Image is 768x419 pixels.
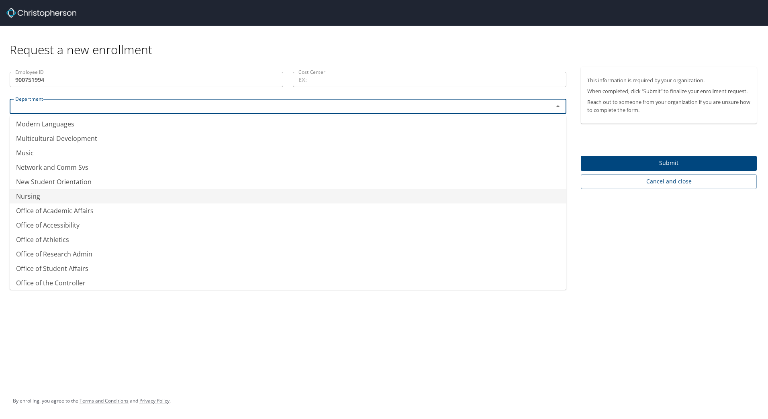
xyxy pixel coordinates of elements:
[587,158,750,168] span: Submit
[10,247,566,261] li: Office of Research Admin
[552,101,564,112] button: Close
[293,72,566,87] input: EX:
[10,146,566,160] li: Music
[6,8,76,18] img: cbt logo
[139,397,170,404] a: Privacy Policy
[10,276,566,290] li: Office of the Controller
[80,397,129,404] a: Terms and Conditions
[10,160,566,175] li: Network and Comm Svs
[581,174,757,189] button: Cancel and close
[10,218,566,232] li: Office of Accessibility
[10,189,566,203] li: Nursing
[10,131,566,146] li: Multicultural Development
[10,26,763,57] div: Request a new enrollment
[587,177,750,187] span: Cancel and close
[581,156,757,171] button: Submit
[587,77,750,84] p: This information is required by your organization.
[10,175,566,189] li: New Student Orientation
[10,117,566,131] li: Modern Languages
[587,98,750,114] p: Reach out to someone from your organization if you are unsure how to complete the form.
[10,232,566,247] li: Office of Athletics
[10,72,283,87] input: EX:
[587,87,750,95] p: When completed, click “Submit” to finalize your enrollment request.
[10,261,566,276] li: Office of Student Affairs
[10,203,566,218] li: Office of Academic Affairs
[13,391,171,411] div: By enrolling, you agree to the and .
